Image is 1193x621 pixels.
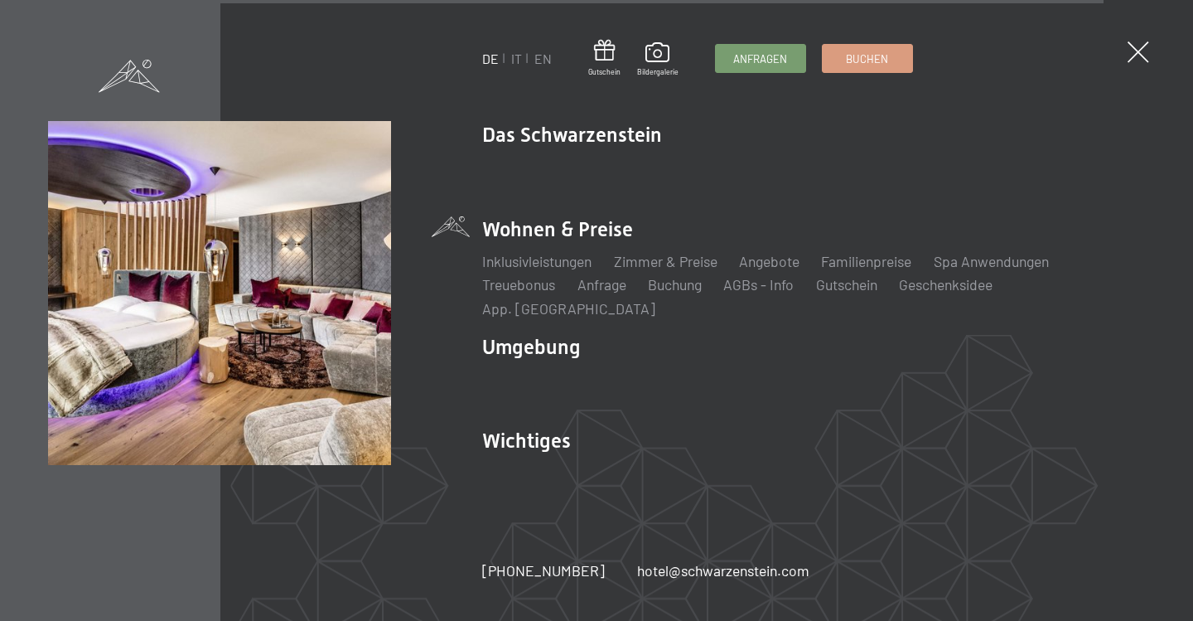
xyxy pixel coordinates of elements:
a: Buchen [823,45,912,72]
a: Gutschein [588,40,621,77]
span: Gutschein [588,67,621,77]
a: Angebote [739,252,799,270]
a: Anfragen [716,45,805,72]
a: Treuebonus [482,275,555,294]
a: Anfrage [577,275,626,294]
span: Bildergalerie [637,67,679,77]
a: IT [511,51,522,66]
a: Spa Anwendungen [934,252,1049,270]
a: AGBs - Info [723,275,794,294]
a: Zimmer & Preise [614,252,717,270]
a: Inklusivleistungen [482,252,592,270]
a: Bildergalerie [637,42,679,77]
a: Gutschein [816,275,877,294]
a: Buchung [648,275,702,294]
span: Anfragen [733,51,787,66]
a: hotel@schwarzenstein.com [637,560,809,581]
a: EN [534,51,552,66]
a: [PHONE_NUMBER] [482,560,605,581]
span: [PHONE_NUMBER] [482,561,605,580]
a: Geschenksidee [899,275,993,294]
a: App. [GEOGRAPHIC_DATA] [482,299,655,318]
span: Buchen [846,51,888,66]
a: DE [482,51,499,66]
a: Familienpreise [821,252,911,270]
